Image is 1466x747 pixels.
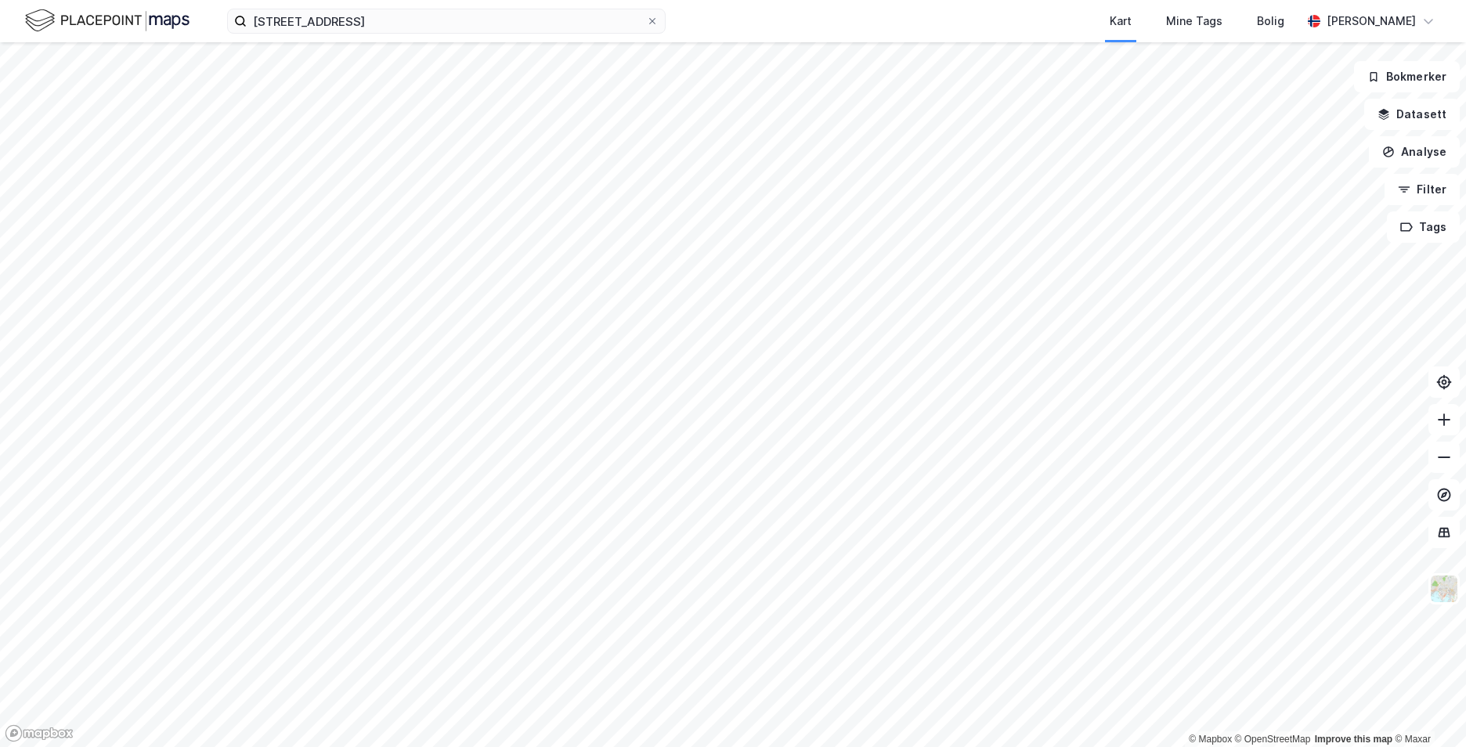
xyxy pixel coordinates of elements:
[1369,136,1460,168] button: Analyse
[25,7,190,34] img: logo.f888ab2527a4732fd821a326f86c7f29.svg
[1166,12,1222,31] div: Mine Tags
[1315,734,1392,745] a: Improve this map
[1235,734,1311,745] a: OpenStreetMap
[1354,61,1460,92] button: Bokmerker
[1110,12,1132,31] div: Kart
[1257,12,1284,31] div: Bolig
[1327,12,1416,31] div: [PERSON_NAME]
[1364,99,1460,130] button: Datasett
[1388,672,1466,747] iframe: Chat Widget
[247,9,646,33] input: Søk på adresse, matrikkel, gårdeiere, leietakere eller personer
[1429,574,1459,604] img: Z
[1387,211,1460,243] button: Tags
[1189,734,1232,745] a: Mapbox
[1385,174,1460,205] button: Filter
[5,724,74,742] a: Mapbox homepage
